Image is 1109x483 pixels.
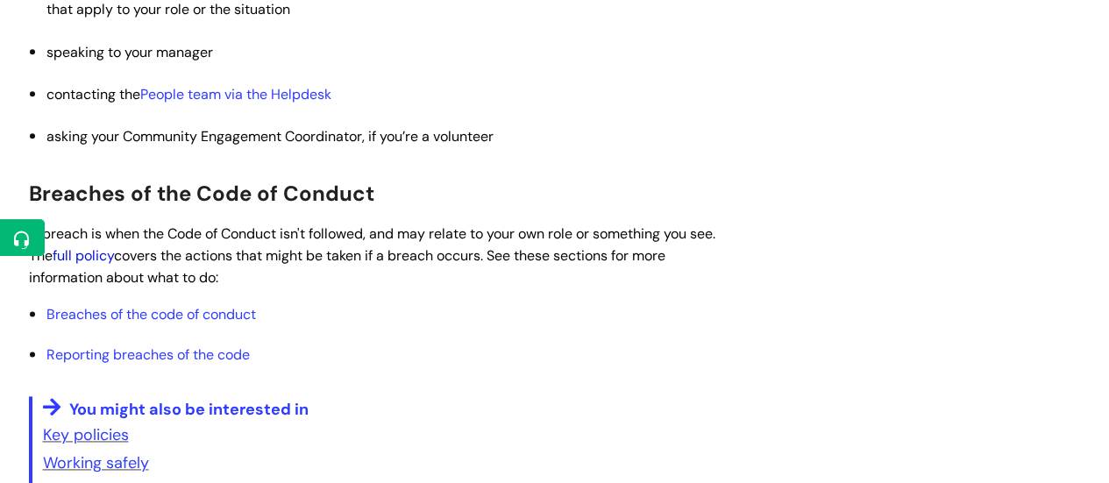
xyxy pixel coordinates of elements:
[43,424,129,445] a: Key policies
[46,345,250,364] a: Reporting breaches of the code
[46,305,256,323] a: Breaches of the code of conduct
[46,127,494,146] span: asking your Community Engagement Coordinator, if you’re a volunteer
[53,246,114,265] a: full policy
[140,85,331,103] span: People team via the Helpdesk
[69,399,309,420] span: You might also be interested in
[140,83,331,104] a: People team via the Helpdesk
[29,180,374,207] span: Breaches of the Code of Conduct
[46,85,140,103] span: contacting the
[29,224,715,287] span: A breach is when the Code of Conduct isn't followed, and may relate to your own role or something...
[43,452,149,473] a: Working safely
[46,43,213,61] span: speaking to your manager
